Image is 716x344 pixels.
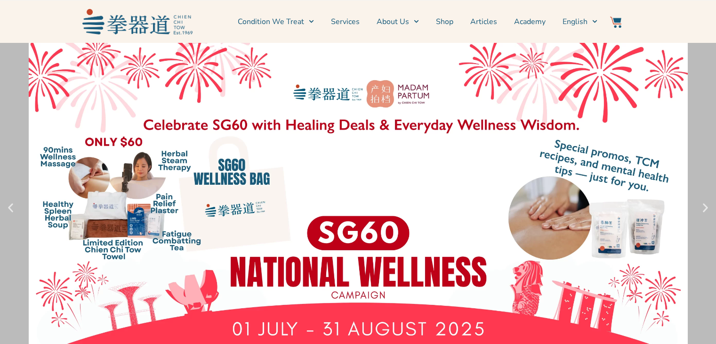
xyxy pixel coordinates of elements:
[514,10,546,33] a: Academy
[436,10,453,33] a: Shop
[331,10,360,33] a: Services
[563,10,597,33] a: English
[470,10,497,33] a: Articles
[238,10,314,33] a: Condition We Treat
[197,10,597,33] nav: Menu
[377,10,419,33] a: About Us
[5,202,16,214] div: Previous slide
[610,16,621,28] img: Website Icon-03
[563,16,587,27] span: English
[700,202,711,214] div: Next slide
